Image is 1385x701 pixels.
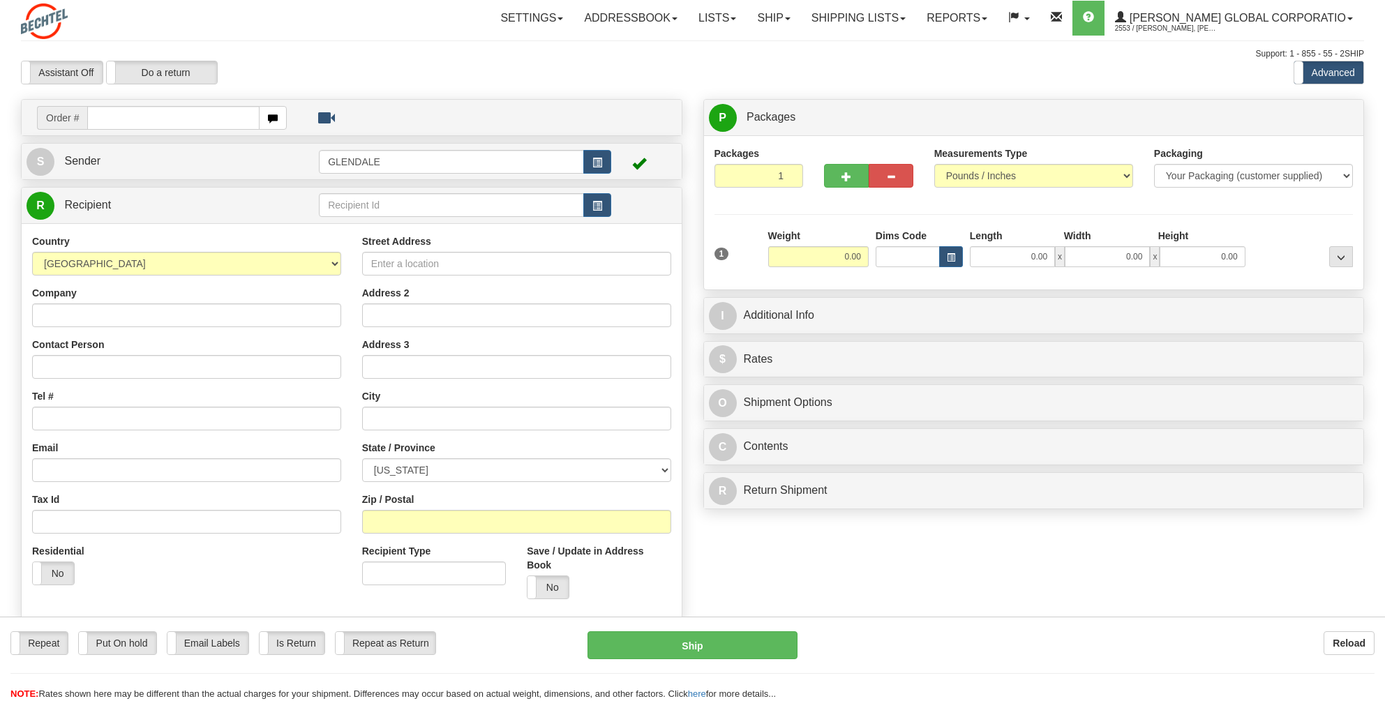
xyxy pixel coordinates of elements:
[32,338,104,352] label: Contact Person
[709,433,737,461] span: C
[107,61,217,84] label: Do a return
[64,155,100,167] span: Sender
[362,389,380,403] label: City
[1055,246,1065,267] span: x
[1333,638,1365,649] b: Reload
[1353,279,1384,421] iframe: chat widget
[27,148,54,176] span: S
[32,492,59,506] label: Tax Id
[167,632,249,654] label: Email Labels
[490,1,574,36] a: Settings
[574,1,688,36] a: Addressbook
[22,61,103,84] label: Assistant Off
[527,576,569,598] label: No
[362,234,431,248] label: Street Address
[709,302,737,330] span: I
[587,631,798,659] button: Ship
[21,3,68,39] img: logo2553.jpg
[319,193,584,217] input: Recipient Id
[362,492,414,506] label: Zip / Postal
[876,229,927,243] label: Dims Code
[709,432,1359,461] a: CContents
[709,389,1359,417] a: OShipment Options
[747,111,795,123] span: Packages
[709,345,737,373] span: $
[362,441,435,455] label: State / Province
[714,248,729,260] span: 1
[32,389,54,403] label: Tel #
[362,338,410,352] label: Address 3
[709,104,737,132] span: P
[709,389,737,417] span: O
[688,1,747,36] a: Lists
[1158,229,1189,243] label: Height
[1329,246,1353,267] div: ...
[1324,631,1375,655] button: Reload
[1294,61,1363,84] label: Advanced
[362,544,431,558] label: Recipient Type
[27,147,319,176] a: S Sender
[1115,22,1220,36] span: 2553 / [PERSON_NAME], [PERSON_NAME]
[1126,12,1346,24] span: [PERSON_NAME] Global Corporatio
[768,229,800,243] label: Weight
[27,191,287,220] a: R Recipient
[260,632,324,654] label: Is Return
[32,234,70,248] label: Country
[32,544,84,558] label: Residential
[1105,1,1363,36] a: [PERSON_NAME] Global Corporatio 2553 / [PERSON_NAME], [PERSON_NAME]
[970,229,1003,243] label: Length
[64,199,111,211] span: Recipient
[801,1,916,36] a: Shipping lists
[527,544,671,572] label: Save / Update in Address Book
[362,252,671,276] input: Enter a location
[37,106,87,130] span: Order #
[32,286,77,300] label: Company
[916,1,998,36] a: Reports
[32,441,58,455] label: Email
[79,632,156,654] label: Put On hold
[934,146,1028,160] label: Measurements Type
[319,150,584,174] input: Sender Id
[11,632,68,654] label: Repeat
[709,345,1359,374] a: $Rates
[747,1,800,36] a: Ship
[21,48,1364,60] div: Support: 1 - 855 - 55 - 2SHIP
[709,477,737,505] span: R
[709,103,1359,132] a: P Packages
[709,476,1359,505] a: RReturn Shipment
[1150,246,1160,267] span: x
[1154,146,1203,160] label: Packaging
[1064,229,1091,243] label: Width
[362,286,410,300] label: Address 2
[709,301,1359,330] a: IAdditional Info
[10,688,38,699] span: NOTE:
[688,688,706,699] a: here
[336,632,435,654] label: Repeat as Return
[27,192,54,220] span: R
[33,562,74,585] label: No
[714,146,760,160] label: Packages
